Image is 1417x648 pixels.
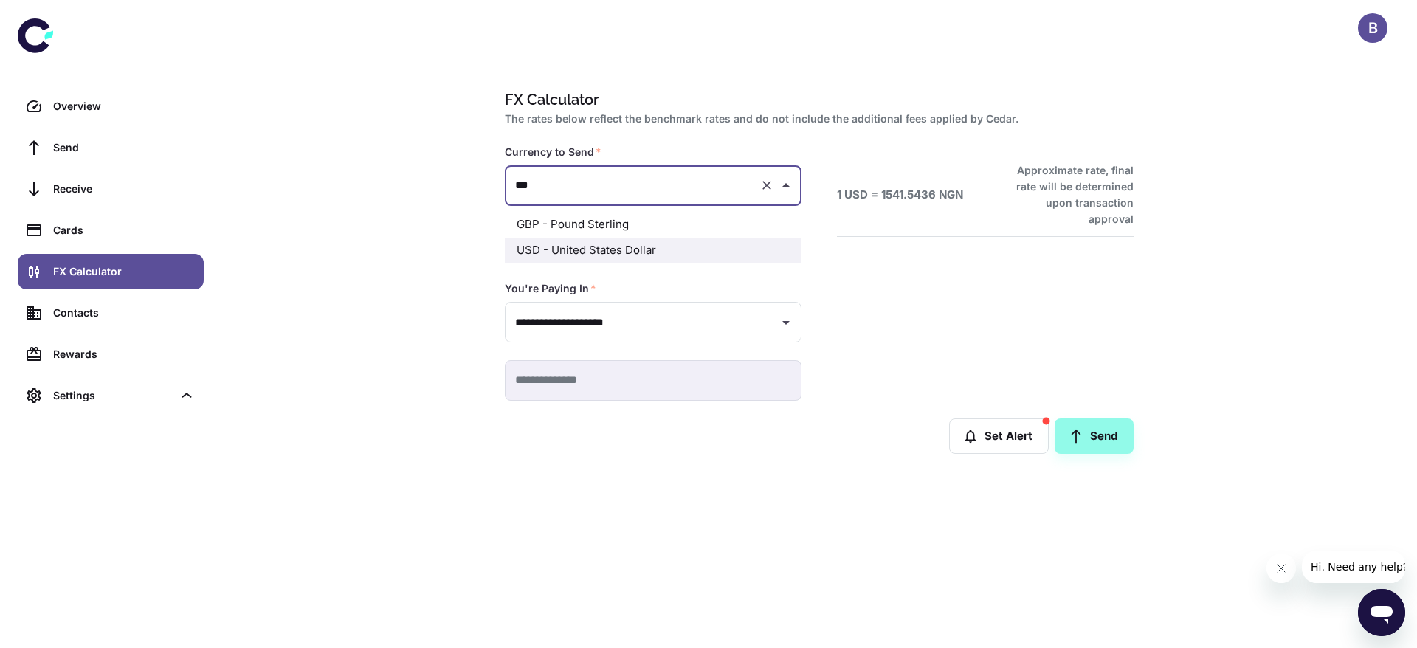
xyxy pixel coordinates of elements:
a: Contacts [18,295,204,331]
div: Overview [53,98,195,114]
div: Cards [53,222,195,238]
a: Overview [18,89,204,124]
iframe: Message from company [1302,551,1405,583]
a: Cards [18,213,204,248]
iframe: Close message [1266,554,1296,583]
div: Settings [53,387,173,404]
label: You're Paying In [505,281,596,296]
li: GBP - Pound Sterling [505,212,801,238]
button: Close [776,175,796,196]
div: Receive [53,181,195,197]
iframe: Button to launch messaging window [1358,589,1405,636]
div: Settings [18,378,204,413]
button: Set Alert [949,418,1049,454]
div: Rewards [53,346,195,362]
a: Send [18,130,204,165]
button: Open [776,312,796,333]
a: FX Calculator [18,254,204,289]
h6: Approximate rate, final rate will be determined upon transaction approval [1000,162,1134,227]
a: Receive [18,171,204,207]
span: Hi. Need any help? [9,10,106,22]
a: Rewards [18,337,204,372]
label: Currency to Send [505,145,601,159]
h6: 1 USD = 1541.5436 NGN [837,187,963,204]
div: Contacts [53,305,195,321]
div: FX Calculator [53,263,195,280]
li: USD - United States Dollar [505,238,801,263]
div: Send [53,139,195,156]
button: B [1358,13,1387,43]
h1: FX Calculator [505,89,1128,111]
button: Clear [756,175,777,196]
a: Send [1055,418,1134,454]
